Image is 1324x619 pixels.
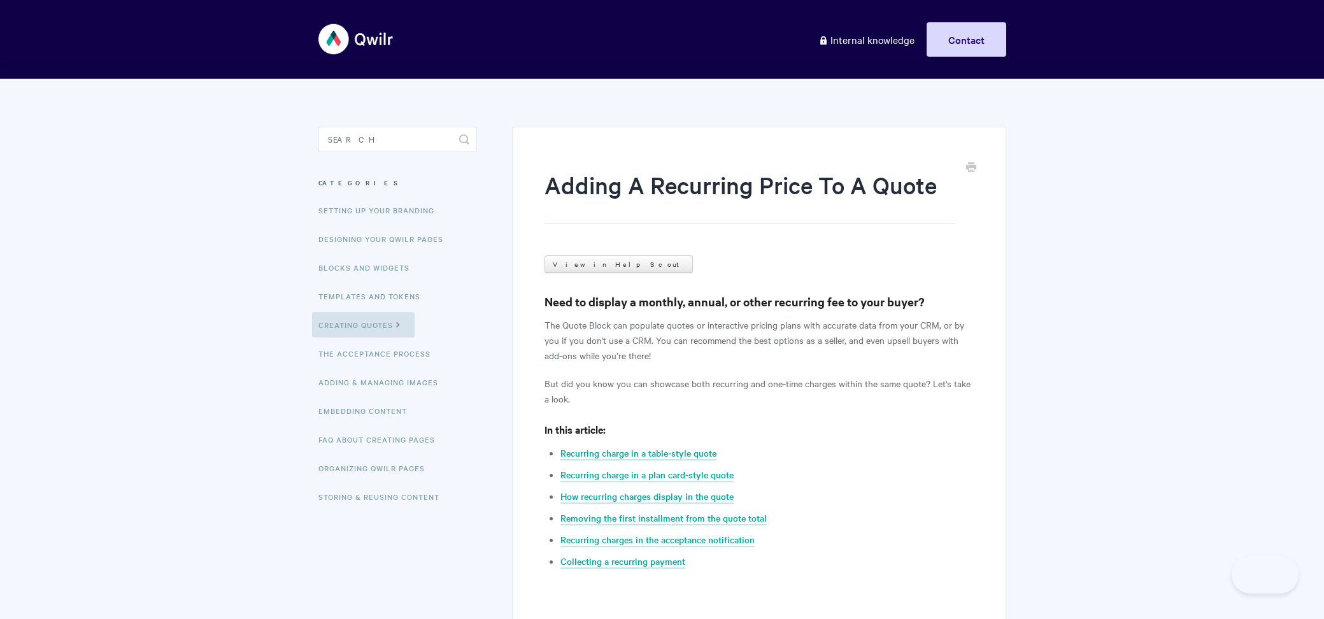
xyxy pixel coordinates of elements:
[318,398,416,423] a: Embedding Content
[560,511,767,525] a: Removing the first installment from the quote total
[545,317,973,363] p: The Quote Block can populate quotes or interactive pricing plans with accurate data from your CRM...
[545,376,973,406] p: But did you know you can showcase both recurring and one-time charges within the same quote? Let'...
[318,171,477,194] h3: Categories
[318,427,445,452] a: FAQ About Creating Pages
[318,455,434,481] a: Organizing Qwilr Pages
[318,341,440,366] a: The Acceptance Process
[560,468,734,482] a: Recurring charge in a plan card-style quote
[966,161,976,175] a: Print this Article
[318,255,419,280] a: Blocks and Widgets
[312,312,415,338] a: Creating Quotes
[560,446,716,460] a: Recurring charge in a table-style quote
[560,490,734,504] a: How recurring charges display in the quote
[1232,555,1299,594] iframe: Toggle Customer Support
[545,422,606,436] strong: In this article:
[318,197,444,223] a: Setting up your Branding
[545,255,693,273] a: View in Help Scout
[545,169,954,224] h1: Adding A Recurring Price To A Quote
[809,22,924,57] a: Internal knowledge
[560,555,685,569] a: Collecting a recurring payment
[927,22,1006,57] a: Contact
[318,369,448,395] a: Adding & Managing Images
[318,15,394,63] img: Qwilr Help Center
[545,293,973,311] h3: Need to display a monthly, annual, or other recurring fee to your buyer?
[560,533,755,547] a: Recurring charges in the acceptance notification
[318,283,430,309] a: Templates and Tokens
[318,484,449,509] a: Storing & Reusing Content
[318,226,453,252] a: Designing Your Qwilr Pages
[318,127,477,152] input: Search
